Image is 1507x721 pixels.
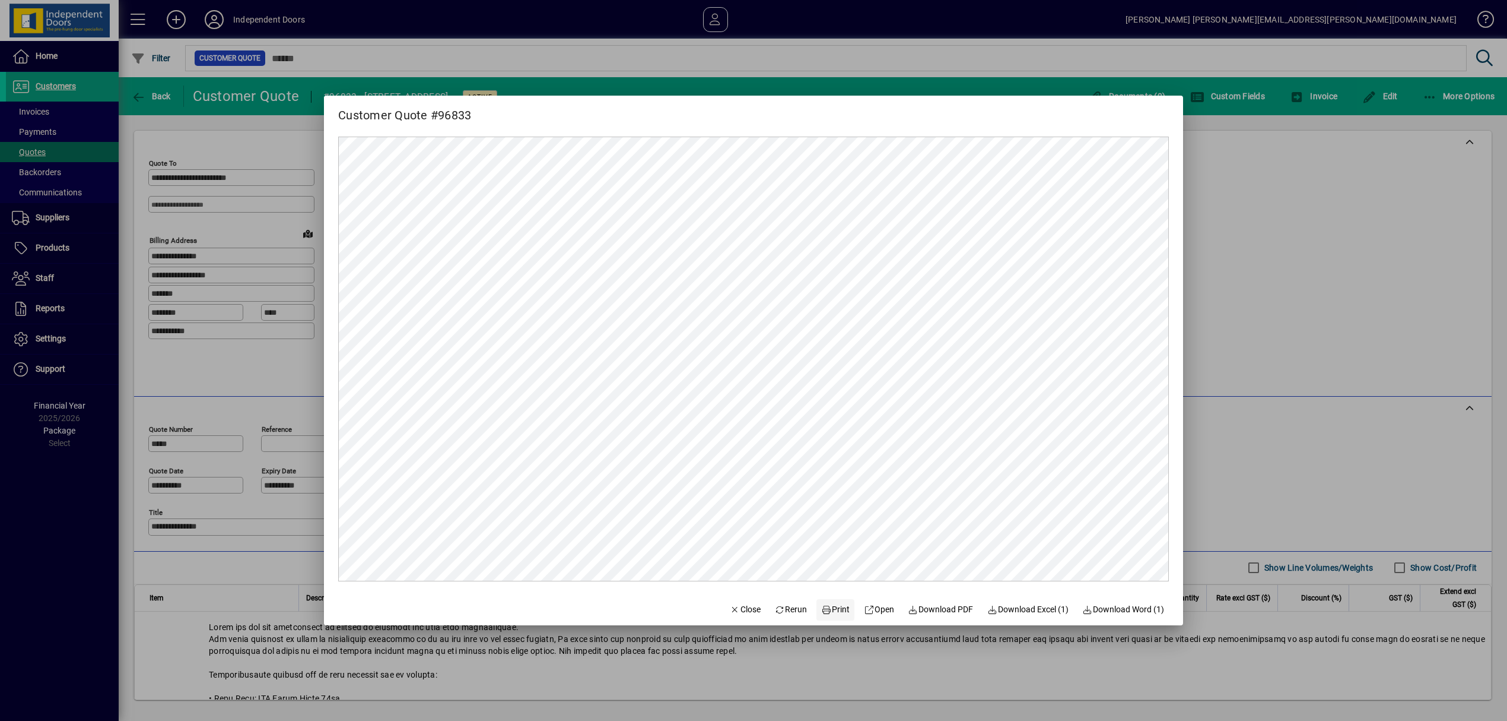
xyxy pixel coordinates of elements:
[1078,599,1169,621] button: Download Word (1)
[983,599,1073,621] button: Download Excel (1)
[864,603,894,616] span: Open
[1083,603,1165,616] span: Download Word (1)
[730,603,761,616] span: Close
[904,599,978,621] a: Download PDF
[775,603,807,616] span: Rerun
[324,96,485,125] h2: Customer Quote #96833
[816,599,854,621] button: Print
[908,603,974,616] span: Download PDF
[821,603,850,616] span: Print
[859,599,899,621] a: Open
[725,599,765,621] button: Close
[987,603,1069,616] span: Download Excel (1)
